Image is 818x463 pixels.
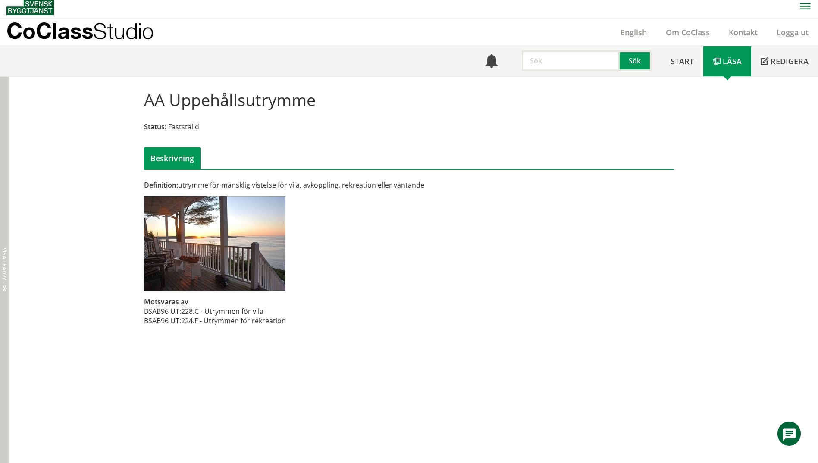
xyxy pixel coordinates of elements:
[181,307,286,316] td: 228.C - Utrymmen för vila
[656,27,719,38] a: Om CoClass
[144,196,285,291] img: aa-uppehallsutrymme.jpg
[723,56,742,66] span: Läsa
[485,55,498,69] span: Notifikationer
[144,297,188,307] span: Motsvaras av
[144,180,178,190] span: Definition:
[144,147,201,169] div: Beskrivning
[620,50,652,71] button: Sök
[719,27,767,38] a: Kontakt
[144,180,493,190] div: utrymme för mänsklig vistelse för vila, avkoppling, rekreation eller väntande
[522,50,620,71] input: Sök
[144,90,316,109] h1: AA Uppehållsutrymme
[144,122,166,131] span: Status:
[661,46,703,76] a: Start
[93,18,154,44] span: Studio
[611,27,656,38] a: English
[771,56,809,66] span: Redigera
[6,26,154,36] p: CoClass
[767,27,818,38] a: Logga ut
[168,122,199,131] span: Fastställd
[751,46,818,76] a: Redigera
[144,307,181,316] td: BSAB96 UT:
[144,316,181,325] td: BSAB96 UT:
[703,46,751,76] a: Läsa
[6,19,172,46] a: CoClassStudio
[671,56,694,66] span: Start
[2,248,7,280] span: Visa trädvy
[181,316,286,325] td: 224.F - Utrymmen för rekreation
